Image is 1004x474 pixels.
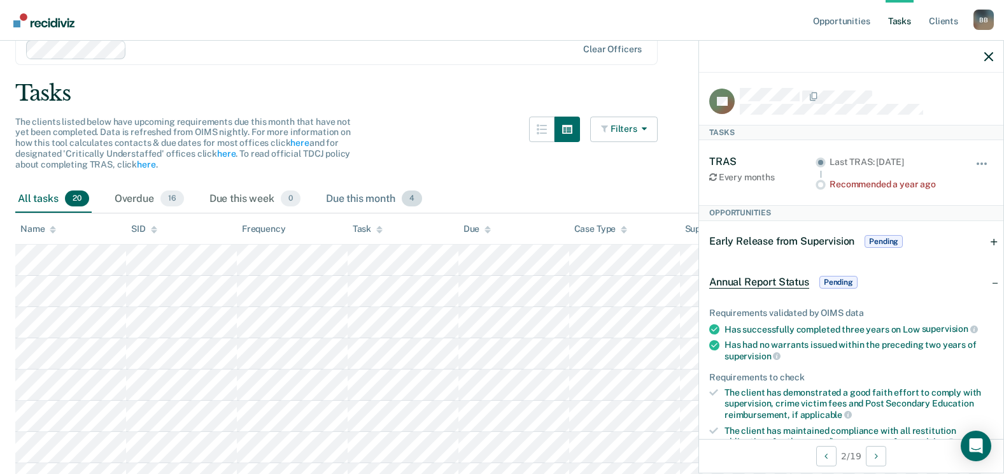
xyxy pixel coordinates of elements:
div: 2 / 19 [699,439,1003,473]
span: supervision [899,436,955,447]
span: Annual Report Status [709,276,809,289]
div: Supervision Level [685,224,768,234]
div: Requirements to check [709,372,993,383]
span: Early Release from Supervision [709,235,854,247]
div: Opportunities [699,205,1003,220]
div: B B [973,10,994,30]
div: Has successfully completed three years on Low [725,324,993,335]
div: Clear officers [583,44,642,55]
span: 4 [402,190,422,207]
button: Filters [590,117,658,142]
div: The client has maintained compliance with all restitution obligations for the preceding two years of [725,426,993,447]
div: Open Intercom Messenger [961,431,991,461]
div: The client has demonstrated a good faith effort to comply with supervision, crime victim fees and... [725,387,993,420]
span: supervision [922,324,978,334]
div: Every months [709,172,816,183]
div: Due this week [207,185,303,213]
div: Name [20,224,56,234]
button: Next Client [866,446,886,466]
div: Case Type [574,224,628,234]
span: supervision [725,351,781,361]
div: Tasks [699,125,1003,140]
span: applicable [800,410,852,420]
div: Task [353,224,383,234]
div: Last TRAS: [DATE] [830,157,958,168]
a: here [290,138,309,148]
span: 0 [281,190,300,207]
div: Requirements validated by OIMS data [709,308,993,319]
div: TRAS [709,155,816,168]
div: Frequency [242,224,286,234]
div: Tasks [15,80,989,106]
button: Previous Client [816,446,837,466]
div: All tasks [15,185,92,213]
div: Due this month [323,185,425,213]
span: The clients listed below have upcoming requirements due this month that have not yet been complet... [15,117,351,169]
span: 16 [160,190,184,207]
a: here [217,148,236,159]
div: Recommended a year ago [830,179,958,190]
div: Due [463,224,491,234]
div: Early Release from SupervisionPending [699,221,1003,262]
div: Has had no warrants issued within the preceding two years of [725,340,993,361]
div: SID [131,224,157,234]
img: Recidiviz [13,13,74,27]
span: 20 [65,190,89,207]
div: Annual Report StatusPending [699,262,1003,303]
span: Pending [865,235,903,248]
span: Pending [819,276,858,289]
div: Overdue [112,185,187,213]
button: Profile dropdown button [973,10,994,30]
a: here [137,159,155,169]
